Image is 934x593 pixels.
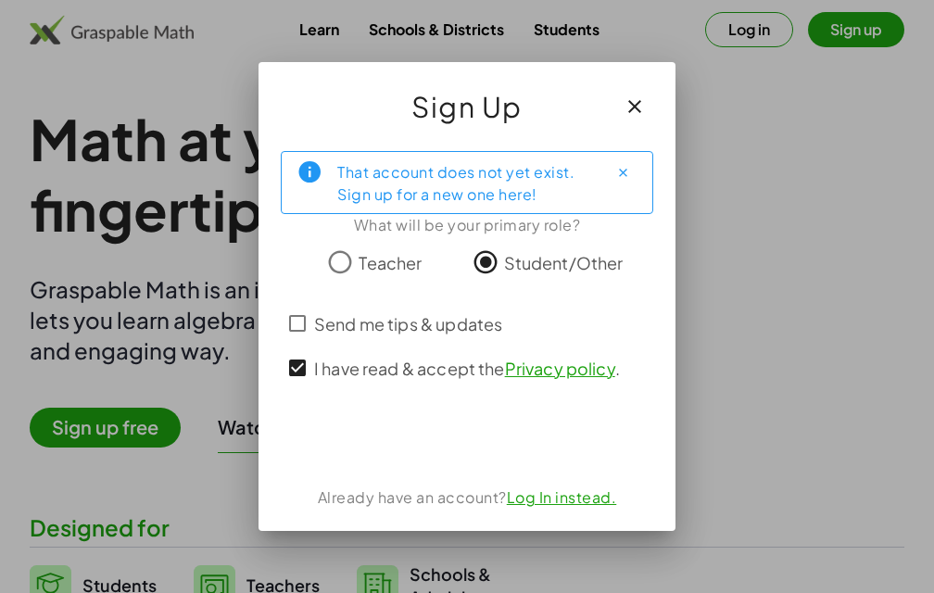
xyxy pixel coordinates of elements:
[314,311,502,336] span: Send me tips & updates
[314,356,620,381] span: I have read & accept the .
[359,250,422,275] span: Teacher
[361,418,573,459] iframe: Botón de Acceder con Google
[281,486,653,509] div: Already have an account?
[411,84,523,129] span: Sign Up
[504,250,624,275] span: Student/Other
[507,487,617,507] a: Log In instead.
[337,159,593,206] div: That account does not yet exist. Sign up for a new one here!
[281,214,653,236] div: What will be your primary role?
[505,358,615,379] a: Privacy policy
[608,158,637,187] button: Close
